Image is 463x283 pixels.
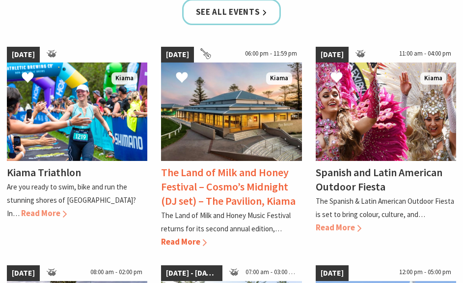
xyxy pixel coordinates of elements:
span: Read More [316,222,361,233]
span: [DATE] - [DATE] [161,265,222,281]
span: [DATE] [316,47,349,63]
span: 08:00 am - 02:00 pm [85,265,147,281]
a: [DATE] 06:00 pm - 11:59 pm Land of Milk an Honey Festival Kiama The Land of Milk and Honey Festiv... [161,47,301,249]
img: Land of Milk an Honey Festival [161,63,301,161]
span: Read More [21,208,67,219]
h4: The Land of Milk and Honey Festival – Cosmo’s Midnight (DJ set) – The Pavilion, Kiama [161,165,296,208]
span: [DATE] [161,47,194,63]
p: Are you ready to swim, bike and run the stunning shores of [GEOGRAPHIC_DATA]? In… [7,182,136,218]
img: Dancers in jewelled pink and silver costumes with feathers, holding their hands up while smiling [316,63,456,161]
h4: Spanish and Latin American Outdoor Fiesta [316,165,442,193]
button: Click to Favourite Spanish and Latin American Outdoor Fiesta [321,62,353,95]
a: [DATE] 11:00 am - 04:00 pm Dancers in jewelled pink and silver costumes with feathers, holding th... [316,47,456,249]
span: Kiama [111,72,137,85]
span: 12:00 pm - 05:00 pm [394,265,456,281]
span: 11:00 am - 04:00 pm [394,47,456,63]
span: Kiama [266,72,292,85]
p: The Land of Milk and Honey Music Festival returns for its second annual edition,… [161,211,291,233]
span: 06:00 pm - 11:59 pm [240,47,302,63]
span: [DATE] [316,265,349,281]
button: Click to Favourite The Land of Milk and Honey Festival – Cosmo’s Midnight (DJ set) – The Pavilion... [166,62,198,95]
h4: Kiama Triathlon [7,165,81,179]
button: Click to Favourite Kiama Triathlon [12,62,44,95]
a: [DATE] kiamatriathlon Kiama Kiama Triathlon Are you ready to swim, bike and run the stunning shor... [7,47,147,249]
span: [DATE] [7,265,40,281]
span: [DATE] [7,47,40,63]
span: Kiama [420,72,446,85]
p: The Spanish & Latin American Outdoor Fiesta is set to bring colour, culture, and… [316,196,454,219]
img: kiamatriathlon [7,63,147,161]
span: 07:00 am - 03:00 pm [241,265,301,281]
span: Read More [161,236,207,247]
